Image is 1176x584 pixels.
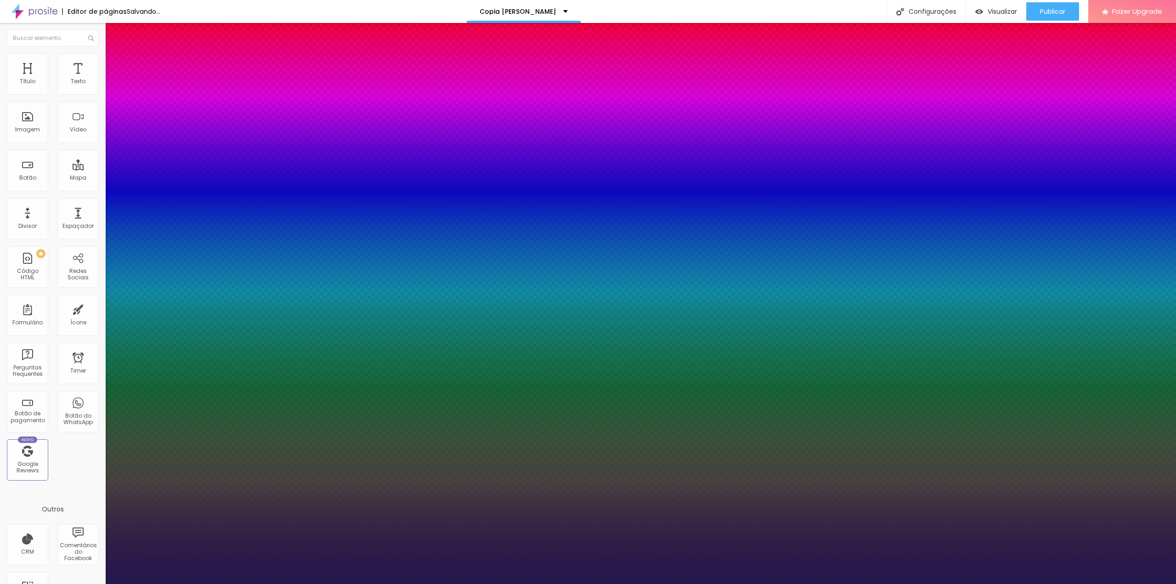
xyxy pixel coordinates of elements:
[975,8,983,16] img: view-1.svg
[1026,2,1079,21] button: Publicar
[9,268,45,281] div: Código HTML
[9,410,45,424] div: Botão de pagamento
[18,223,37,229] div: Divisor
[62,223,94,229] div: Espaçador
[60,268,96,281] div: Redes Sociais
[1040,8,1065,15] span: Publicar
[60,413,96,426] div: Botão do WhatsApp
[9,461,45,474] div: Google Reviews
[127,8,160,15] div: Salvando...
[966,2,1026,21] button: Visualizar
[18,437,38,443] div: Novo
[480,8,556,15] p: Copia [PERSON_NAME]
[60,542,96,562] div: Comentários do Facebook
[62,8,127,15] div: Editor de páginas
[9,364,45,378] div: Perguntas frequentes
[21,549,34,555] div: CRM
[88,35,94,41] img: Icone
[988,8,1017,15] span: Visualizar
[70,126,86,133] div: Vídeo
[15,126,40,133] div: Imagem
[71,78,85,85] div: Texto
[20,78,35,85] div: Título
[7,30,99,46] input: Buscar elemento
[70,368,86,374] div: Timer
[12,319,43,326] div: Formulário
[896,8,904,16] img: Icone
[70,319,86,326] div: Ícone
[1112,7,1162,15] span: Fazer Upgrade
[19,175,36,181] div: Botão
[70,175,86,181] div: Mapa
